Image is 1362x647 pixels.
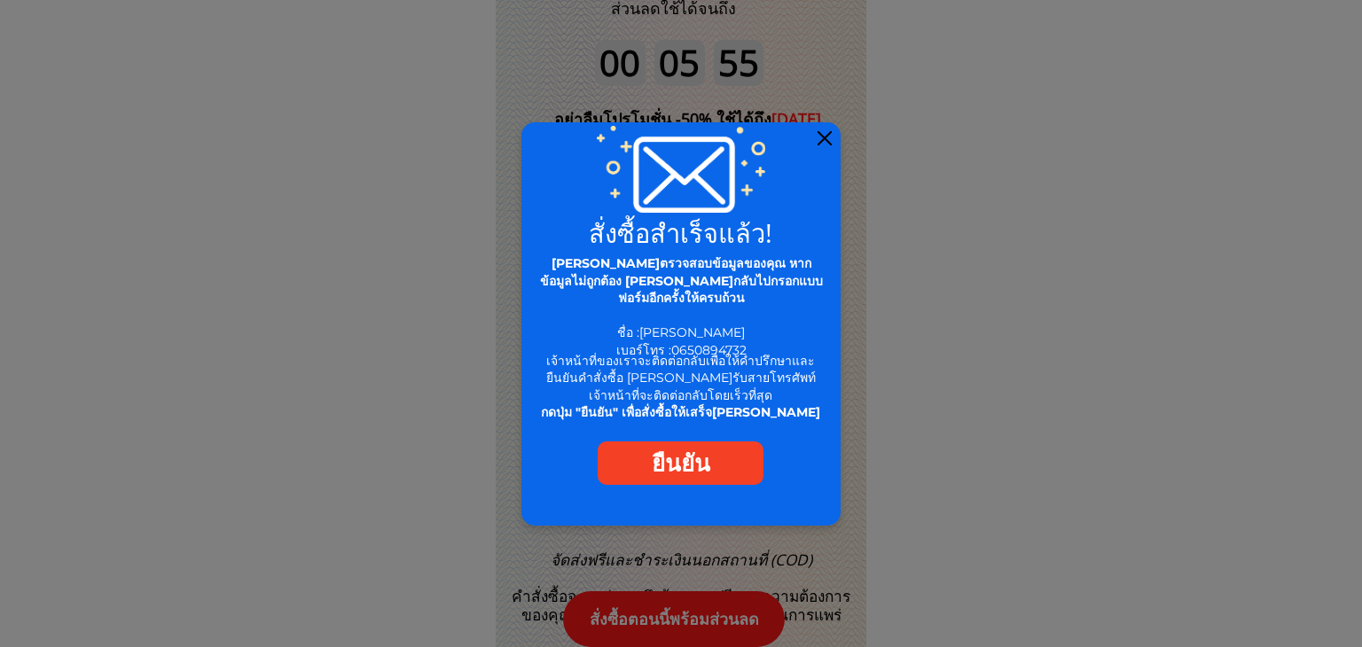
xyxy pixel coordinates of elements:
[532,220,830,246] h2: สั่งซื้อสำเร็จแล้ว!
[639,324,745,340] span: [PERSON_NAME]
[671,342,747,358] span: 0650894732
[540,255,823,306] span: [PERSON_NAME]ตรวจสอบข้อมูลของคุณ หากข้อมูลไม่ถูกต้อง [PERSON_NAME]กลับไปกรอกแบบฟอร์มอีกครั้งให้คร...
[598,441,763,485] a: ยืนยัน
[536,255,826,360] div: ชื่อ : เบอร์โทร :
[536,353,826,422] div: เจ้าหน้าที่ของเราจะติดต่อกลับเพื่อให้คำปรึกษาและยืนยันคำสั่งซื้อ [PERSON_NAME]รับสายโทรศัพท์ เจ้า...
[541,404,820,420] span: กดปุ่ม "ยืนยัน" เพื่อสั่งซื้อให้เสร็จ[PERSON_NAME]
